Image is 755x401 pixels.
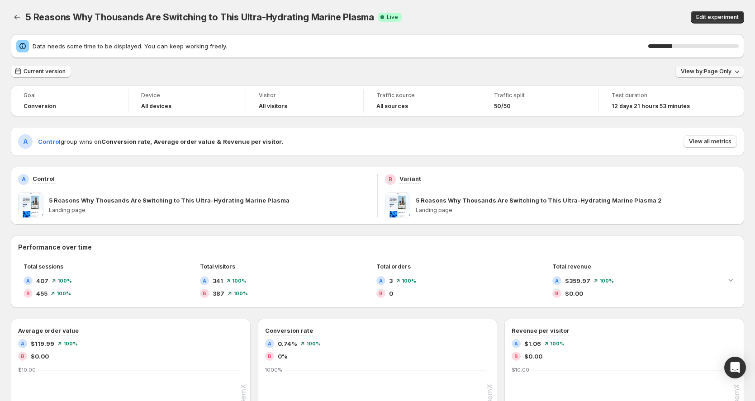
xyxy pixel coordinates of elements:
[565,276,590,285] span: $359.97
[514,341,518,346] h2: A
[259,91,351,111] a: VisitorAll visitors
[389,176,392,183] h2: B
[379,278,383,283] h2: A
[57,291,71,296] span: 100 %
[101,138,150,145] strong: Conversion rate
[141,91,233,111] a: DeviceAll devices
[691,11,744,24] button: Edit experiment
[376,103,408,110] h4: All sources
[524,339,541,348] span: $1.06
[63,341,78,346] span: 100 %
[399,174,421,183] p: Variant
[25,12,374,23] span: 5 Reasons Why Thousands Are Switching to This Ultra-Hydrating Marine Plasma
[612,103,690,110] span: 12 days 21 hours 53 minutes
[268,341,271,346] h2: A
[26,278,30,283] h2: A
[33,174,55,183] p: Control
[36,276,48,285] span: 407
[203,278,206,283] h2: A
[33,42,648,51] span: Data needs some time to be displayed. You can keep working freely.
[379,291,383,296] h2: B
[18,367,36,373] text: $10.00
[376,91,468,111] a: Traffic sourceAll sources
[512,326,570,335] h3: Revenue per visitor
[24,92,115,99] span: Goal
[141,103,171,110] h4: All devices
[550,341,565,346] span: 100 %
[612,91,704,111] a: Test duration12 days 21 hours 53 minutes
[259,92,351,99] span: Visitor
[265,367,282,373] text: 1000%
[512,367,529,373] text: $10.00
[494,103,511,110] span: 50/50
[389,276,393,285] span: 3
[18,192,43,217] img: 5 Reasons Why Thousands Are Switching to This Ultra-Hydrating Marine Plasma
[24,91,115,111] a: GoalConversion
[494,91,586,111] a: Traffic split50/50
[31,339,54,348] span: $119.99
[18,326,79,335] h3: Average order value
[36,289,47,298] span: 455
[376,263,411,270] span: Total orders
[416,207,737,214] p: Landing page
[416,196,662,205] p: 5 Reasons Why Thousands Are Switching to This Ultra-Hydrating Marine Plasma 2
[38,138,283,145] span: group wins on .
[514,354,518,359] h2: B
[689,138,731,145] span: View all metrics
[565,289,583,298] span: $0.00
[203,291,206,296] h2: B
[11,65,71,78] button: Current version
[681,68,731,75] span: View by: Page Only
[387,14,398,21] span: Live
[24,68,66,75] span: Current version
[268,354,271,359] h2: B
[265,326,313,335] h3: Conversion rate
[141,92,233,99] span: Device
[150,138,152,145] strong: ,
[22,176,26,183] h2: A
[49,196,290,205] p: 5 Reasons Why Thousands Are Switching to This Ultra-Hydrating Marine Plasma
[612,92,704,99] span: Test duration
[24,137,28,146] h2: A
[11,11,24,24] button: Back
[233,291,248,296] span: 100 %
[31,352,49,361] span: $0.00
[213,289,224,298] span: 387
[57,278,72,283] span: 100 %
[223,138,282,145] strong: Revenue per visitor
[555,291,559,296] h2: B
[49,207,370,214] p: Landing page
[389,289,393,298] span: 0
[278,352,288,361] span: 0%
[724,357,746,378] div: Open Intercom Messenger
[402,278,416,283] span: 100 %
[278,339,297,348] span: 0.74%
[724,274,737,286] button: Expand chart
[21,341,24,346] h2: A
[376,92,468,99] span: Traffic source
[200,263,235,270] span: Total visitors
[24,103,56,110] span: Conversion
[259,103,287,110] h4: All visitors
[524,352,542,361] span: $0.00
[18,243,737,252] h2: Performance over time
[696,14,739,21] span: Edit experiment
[154,138,215,145] strong: Average order value
[494,92,586,99] span: Traffic split
[675,65,744,78] button: View by:Page Only
[26,291,30,296] h2: B
[385,192,410,217] img: 5 Reasons Why Thousands Are Switching to This Ultra-Hydrating Marine Plasma 2
[21,354,24,359] h2: B
[24,263,63,270] span: Total sessions
[684,135,737,148] button: View all metrics
[217,138,221,145] strong: &
[552,263,591,270] span: Total revenue
[232,278,247,283] span: 100 %
[306,341,321,346] span: 100 %
[38,138,61,145] span: Control
[555,278,559,283] h2: A
[213,276,223,285] span: 341
[599,278,614,283] span: 100 %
